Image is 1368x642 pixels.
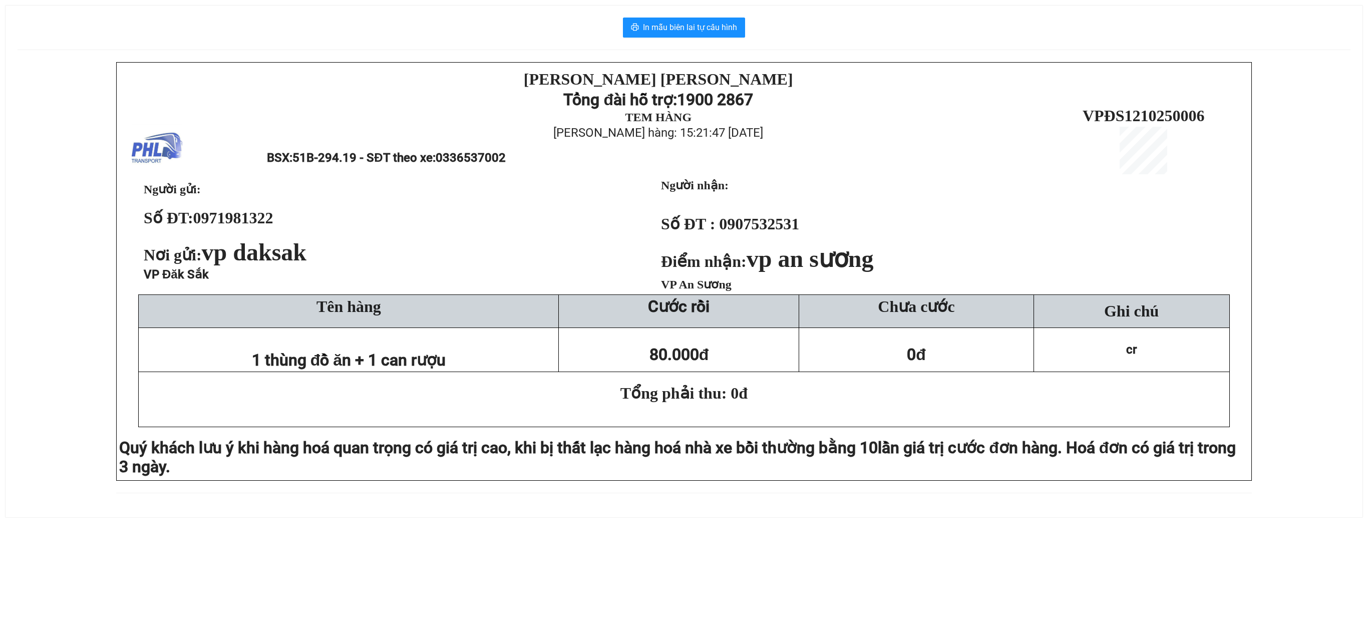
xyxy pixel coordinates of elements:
span: lần giá trị cước đơn hàng. Hoá đơn có giá trị trong 3 ngày. [119,438,1236,476]
strong: Tổng đài hỗ trợ: [563,90,677,109]
strong: 1900 2867 [677,90,753,109]
span: BSX: [267,151,505,165]
strong: Số ĐT : [661,215,715,233]
span: Ghi chú [1104,302,1159,320]
span: Quý khách lưu ý khi hàng hoá quan trọng có giá trị cao, khi bị thất lạc hàng hoá nhà xe bồi thườn... [119,438,878,457]
span: 51B-294.19 - SĐT theo xe: [292,151,505,165]
strong: [PERSON_NAME] [PERSON_NAME] [5,8,137,45]
strong: [PERSON_NAME] [PERSON_NAME] [524,70,793,88]
span: 1 thùng đồ ăn + 1 can rượu [252,351,446,370]
span: VP An Sương [661,278,732,291]
span: [PERSON_NAME] hàng: 15:21:47 [DATE] [553,126,763,140]
button: printerIn mẫu biên lai tự cấu hình [623,18,745,38]
span: Chưa cước [878,297,954,315]
span: 0971981322 [193,209,273,227]
strong: Người nhận: [661,179,729,192]
strong: Số ĐT: [144,209,273,227]
span: Tổng phải thu: 0đ [620,384,748,402]
span: 0907532531 [719,215,799,233]
span: 0336537002 [436,151,506,165]
strong: Cước rồi [648,297,710,316]
span: 80.000đ [649,345,709,364]
span: vp an sương [747,245,874,272]
span: Tên hàng [316,297,381,315]
span: Nơi gửi: [144,246,310,264]
span: 0đ [907,345,926,364]
span: Người gửi: [144,183,201,196]
img: logo [132,124,182,174]
span: VPĐS1210250006 [1083,107,1205,125]
span: printer [631,23,639,33]
span: In mẫu biên lai tự cấu hình [643,21,737,34]
span: VP Đăk Sắk [144,267,209,281]
span: vp daksak [202,239,306,265]
strong: Điểm nhận: [661,252,873,270]
span: cr [1126,343,1137,357]
strong: 1900 2867 [45,66,121,85]
strong: Tổng đài hỗ trợ: [20,47,113,85]
strong: TEM HÀNG [625,111,692,124]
